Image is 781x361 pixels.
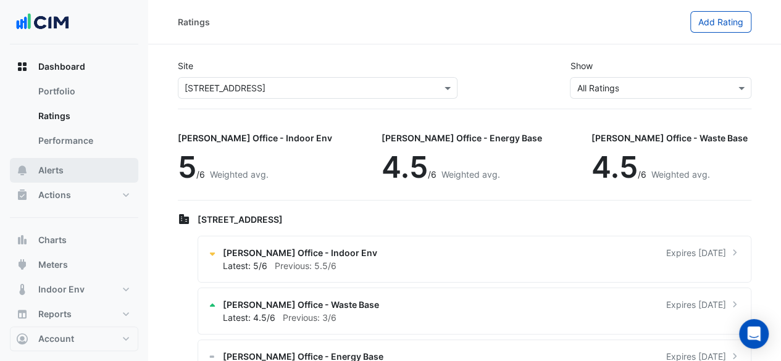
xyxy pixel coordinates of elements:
[196,169,205,180] span: /6
[666,298,726,311] span: Expires [DATE]
[10,252,138,277] button: Meters
[698,17,743,27] span: Add Rating
[38,259,68,271] span: Meters
[570,59,592,72] label: Show
[178,59,193,72] label: Site
[28,104,138,128] a: Ratings
[38,283,85,296] span: Indoor Env
[28,79,138,104] a: Portfolio
[223,312,275,323] span: Latest: 4.5/6
[666,246,726,259] span: Expires [DATE]
[10,79,138,158] div: Dashboard
[16,308,28,320] app-icon: Reports
[16,189,28,201] app-icon: Actions
[178,131,332,144] div: [PERSON_NAME] Office - Indoor Env
[210,169,269,180] span: Weighted avg.
[38,60,85,73] span: Dashboard
[10,54,138,79] button: Dashboard
[38,189,71,201] span: Actions
[178,149,196,185] span: 5
[15,10,70,35] img: Company Logo
[198,214,283,225] span: [STREET_ADDRESS]
[10,158,138,183] button: Alerts
[223,260,267,271] span: Latest: 5/6
[38,333,74,345] span: Account
[223,298,379,311] span: [PERSON_NAME] Office - Waste Base
[283,312,336,323] span: Previous: 3/6
[10,228,138,252] button: Charts
[275,260,336,271] span: Previous: 5.5/6
[16,283,28,296] app-icon: Indoor Env
[178,15,210,28] div: Ratings
[38,164,64,176] span: Alerts
[223,246,377,259] span: [PERSON_NAME] Office - Indoor Env
[441,169,500,180] span: Weighted avg.
[382,149,428,185] span: 4.5
[638,169,646,180] span: /6
[10,183,138,207] button: Actions
[10,302,138,326] button: Reports
[16,259,28,271] app-icon: Meters
[690,11,751,33] button: Add Rating
[591,131,748,144] div: [PERSON_NAME] Office - Waste Base
[428,169,436,180] span: /6
[28,128,138,153] a: Performance
[651,169,710,180] span: Weighted avg.
[16,164,28,176] app-icon: Alerts
[10,277,138,302] button: Indoor Env
[38,234,67,246] span: Charts
[591,149,638,185] span: 4.5
[38,308,72,320] span: Reports
[382,131,542,144] div: [PERSON_NAME] Office - Energy Base
[739,319,769,349] div: Open Intercom Messenger
[10,326,138,351] button: Account
[16,234,28,246] app-icon: Charts
[16,60,28,73] app-icon: Dashboard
